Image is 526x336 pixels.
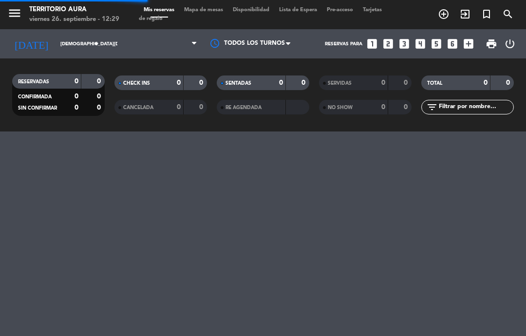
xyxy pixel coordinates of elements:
[18,79,49,84] span: RESERVADAS
[506,79,512,86] strong: 0
[199,104,205,111] strong: 0
[486,38,497,50] span: print
[366,37,378,50] i: looks_one
[139,7,179,13] span: Mis reservas
[438,102,513,112] input: Filtrar por nombre...
[476,6,497,22] span: Reserva especial
[398,37,411,50] i: looks_3
[328,81,352,86] span: SERVIDAS
[7,6,22,20] i: menu
[225,81,251,86] span: SENTADAS
[501,29,519,58] div: LOG OUT
[7,34,56,54] i: [DATE]
[404,104,410,111] strong: 0
[18,94,52,99] span: CONFIRMADA
[97,93,103,100] strong: 0
[404,79,410,86] strong: 0
[322,7,358,13] span: Pre-acceso
[18,106,57,111] span: SIN CONFIRMAR
[29,5,119,15] div: TERRITORIO AURA
[91,38,102,50] i: arrow_drop_down
[382,37,394,50] i: looks_two
[481,8,492,20] i: turned_in_not
[462,37,475,50] i: add_box
[199,79,205,86] strong: 0
[75,104,78,111] strong: 0
[433,6,454,22] span: RESERVAR MESA
[414,37,427,50] i: looks_4
[454,6,476,22] span: WALK IN
[502,8,514,20] i: search
[228,7,274,13] span: Disponibilidad
[7,6,22,24] button: menu
[123,105,153,110] span: CANCELADA
[328,105,353,110] span: NO SHOW
[325,41,362,47] span: Reservas para
[225,105,262,110] span: RE AGENDADA
[29,15,119,24] div: viernes 26. septiembre - 12:29
[381,104,385,111] strong: 0
[274,7,322,13] span: Lista de Espera
[97,78,103,85] strong: 0
[438,8,450,20] i: add_circle_outline
[446,37,459,50] i: looks_6
[430,37,443,50] i: looks_5
[459,8,471,20] i: exit_to_app
[75,93,78,100] strong: 0
[177,104,181,111] strong: 0
[177,79,181,86] strong: 0
[426,101,438,113] i: filter_list
[497,6,519,22] span: BUSCAR
[301,79,307,86] strong: 0
[484,79,488,86] strong: 0
[504,38,516,50] i: power_settings_new
[427,81,442,86] span: TOTAL
[75,78,78,85] strong: 0
[381,79,385,86] strong: 0
[179,7,228,13] span: Mapa de mesas
[279,79,283,86] strong: 0
[97,104,103,111] strong: 0
[123,81,150,86] span: CHECK INS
